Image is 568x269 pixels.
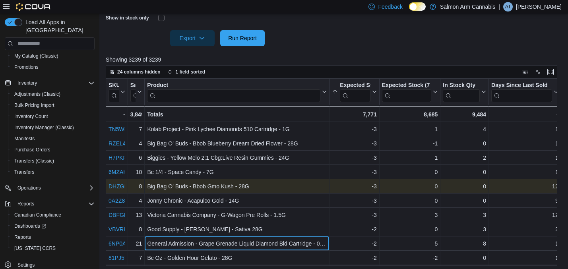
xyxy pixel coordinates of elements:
[382,167,438,177] div: 0
[109,81,125,102] button: SKU
[176,69,205,75] span: 1 field sorted
[8,89,98,100] button: Adjustments (Classic)
[443,124,486,134] div: 4
[443,81,480,89] div: In Stock Qty
[443,81,486,102] button: In Stock Qty
[11,62,42,72] a: Promotions
[8,62,98,73] button: Promotions
[11,134,95,143] span: Manifests
[382,196,438,205] div: 0
[220,30,265,46] button: Run Report
[498,2,500,12] p: |
[11,89,95,99] span: Adjustments (Classic)
[147,81,320,89] div: Product
[443,167,486,177] div: 0
[491,81,552,89] div: Days Since Last Sold
[382,153,438,163] div: 1
[2,77,98,89] button: Inventory
[8,243,98,254] button: [US_STATE] CCRS
[14,124,74,131] span: Inventory Manager (Classic)
[11,51,95,61] span: My Catalog (Classic)
[108,110,125,119] div: -
[106,67,164,77] button: 24 columns hidden
[520,67,530,77] button: Keyboard shortcuts
[22,18,95,34] span: Load All Apps in [GEOGRAPHIC_DATA]
[14,78,40,88] button: Inventory
[440,2,495,12] p: Salmon Arm Cannabis
[443,239,486,248] div: 8
[382,81,438,102] button: Expected Stock (7 Days)
[147,110,327,119] div: Totals
[14,169,34,175] span: Transfers
[109,81,119,102] div: SKU URL
[14,245,56,252] span: [US_STATE] CCRS
[11,244,95,253] span: Washington CCRS
[8,100,98,111] button: Bulk Pricing Import
[17,185,41,191] span: Operations
[8,111,98,122] button: Inventory Count
[130,239,142,248] div: 21
[332,253,376,263] div: -2
[11,167,37,177] a: Transfers
[11,232,34,242] a: Reports
[14,183,95,193] span: Operations
[147,239,327,248] div: General Admission - Grape Grenade Liquid Diamond Bld Cartridge - 0.95G
[382,81,432,89] div: Expected Stock (7 Days)
[11,156,95,166] span: Transfers (Classic)
[332,182,376,191] div: -3
[109,240,139,247] a: 6NP0AQHQ
[491,153,558,163] div: 1
[332,167,376,177] div: -3
[8,221,98,232] a: Dashboards
[491,196,558,205] div: 9
[130,139,142,148] div: 4
[147,196,327,205] div: Jonny Chronic - Acapulco Gold - 14G
[491,210,558,220] div: 12
[332,124,376,134] div: -3
[17,201,34,207] span: Reports
[11,62,95,72] span: Promotions
[491,253,558,263] div: 1
[130,81,142,102] button: Sales (30 Days)
[106,56,562,64] p: Showing 3239 of 3239
[109,126,139,132] a: TN5WEXDF
[11,112,95,121] span: Inventory Count
[11,156,57,166] a: Transfers (Classic)
[147,153,327,163] div: Biggies - Yellow Melo 2:1 Cbg:Live Resin Gummies - 24G
[14,78,95,88] span: Inventory
[332,81,376,102] button: Expected Stock (14 Days)
[491,139,558,148] div: 1
[130,167,142,177] div: 10
[130,81,136,102] div: Sales (30 Days)
[491,81,552,102] div: Days Since Last Sold
[106,15,149,21] label: Show in stock only
[14,102,54,108] span: Bulk Pricing Import
[340,81,370,102] div: Expected Stock (14 Days)
[117,69,161,75] span: 24 columns hidden
[17,80,37,86] span: Inventory
[443,110,486,119] div: 9,484
[8,155,98,166] button: Transfers (Classic)
[147,81,327,102] button: Product
[443,210,486,220] div: 3
[11,221,95,231] span: Dashboards
[11,145,95,155] span: Purchase Orders
[340,81,370,89] div: Expected Stock (14 Days)
[147,210,327,220] div: Victoria Cannabis Company - G-Wagon Pre Rolls - 1.5G
[109,212,139,218] a: DBFGD6ZM
[491,81,558,102] button: Days Since Last Sold
[491,182,558,191] div: 12
[147,224,327,234] div: Good Supply - [PERSON_NAME] - Sativa 28G
[8,232,98,243] button: Reports
[11,210,95,220] span: Canadian Compliance
[382,110,438,119] div: 8,685
[14,135,35,142] span: Manifests
[147,81,320,102] div: Product
[11,134,38,143] a: Manifests
[382,139,438,148] div: -1
[11,244,59,253] a: [US_STATE] CCRS
[8,144,98,155] button: Purchase Orders
[14,183,44,193] button: Operations
[11,145,54,155] a: Purchase Orders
